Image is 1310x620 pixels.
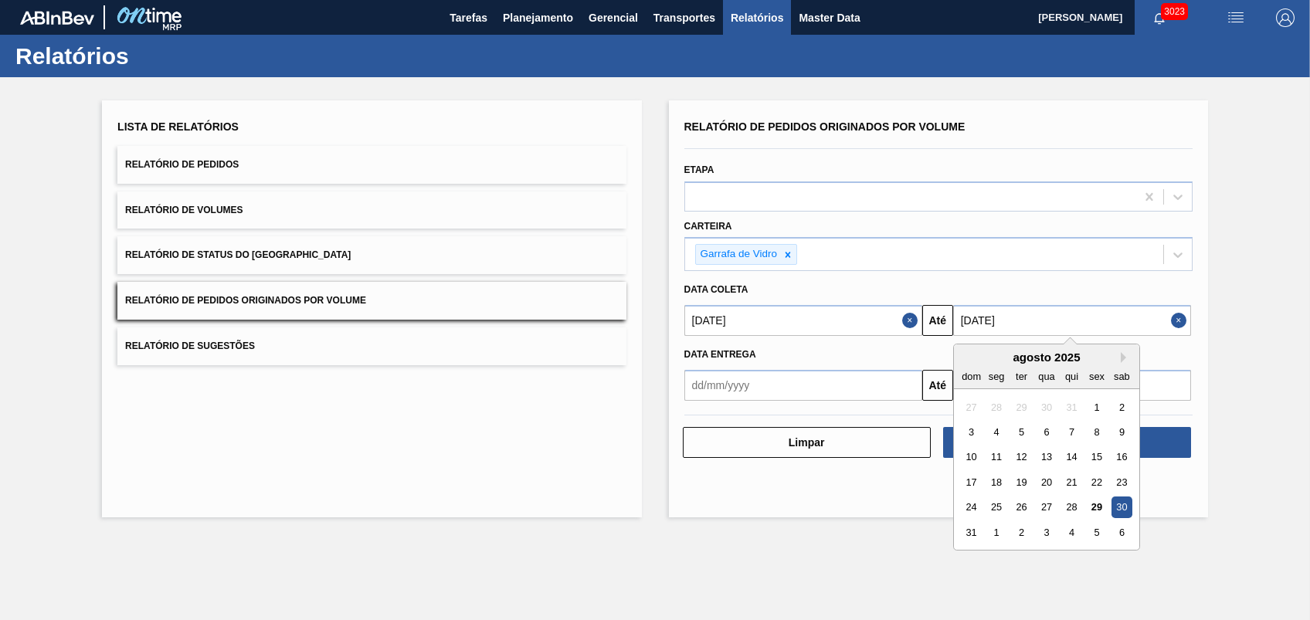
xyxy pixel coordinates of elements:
div: Choose domingo, 31 de agosto de 2025 [961,522,982,543]
div: Choose domingo, 10 de agosto de 2025 [961,447,982,468]
div: Choose terça-feira, 12 de agosto de 2025 [1011,447,1032,468]
label: Etapa [684,164,714,175]
div: dom [961,366,982,387]
div: Choose domingo, 24 de agosto de 2025 [961,497,982,518]
div: ter [1011,366,1032,387]
div: Choose sexta-feira, 8 de agosto de 2025 [1086,422,1107,442]
div: Choose sexta-feira, 29 de agosto de 2025 [1086,497,1107,518]
div: Choose quarta-feira, 6 de agosto de 2025 [1036,422,1057,442]
div: qui [1061,366,1082,387]
button: Limpar [683,427,931,458]
div: agosto 2025 [954,351,1139,364]
span: Gerencial [589,8,638,27]
span: Planejamento [503,8,573,27]
span: Data entrega [684,349,756,360]
span: Relatório de Pedidos [125,159,239,170]
img: userActions [1227,8,1245,27]
div: Choose sábado, 6 de setembro de 2025 [1111,522,1132,543]
input: dd/mm/yyyy [953,305,1191,336]
div: sex [1086,366,1107,387]
div: seg [986,366,1006,387]
button: Até [922,370,953,401]
span: Master Data [799,8,860,27]
div: Choose domingo, 3 de agosto de 2025 [961,422,982,442]
div: Choose sábado, 16 de agosto de 2025 [1111,447,1132,468]
div: Not available domingo, 27 de julho de 2025 [961,397,982,418]
span: Relatório de Volumes [125,205,243,215]
div: Garrafa de Vidro [696,245,780,264]
div: Choose quinta-feira, 28 de agosto de 2025 [1061,497,1082,518]
div: Choose domingo, 17 de agosto de 2025 [961,472,982,493]
span: Transportes [653,8,715,27]
button: Relatório de Sugestões [117,327,626,365]
div: Choose sábado, 23 de agosto de 2025 [1111,472,1132,493]
div: Choose quinta-feira, 4 de setembro de 2025 [1061,522,1082,543]
div: Choose sexta-feira, 5 de setembro de 2025 [1086,522,1107,543]
input: dd/mm/yyyy [684,370,922,401]
div: Choose quarta-feira, 3 de setembro de 2025 [1036,522,1057,543]
div: Not available segunda-feira, 28 de julho de 2025 [986,397,1006,418]
div: Choose sexta-feira, 15 de agosto de 2025 [1086,447,1107,468]
span: Relatórios [731,8,783,27]
div: Not available terça-feira, 29 de julho de 2025 [1011,397,1032,418]
div: Choose sexta-feira, 1 de agosto de 2025 [1086,397,1107,418]
div: sab [1111,366,1132,387]
button: Relatório de Status do [GEOGRAPHIC_DATA] [117,236,626,274]
span: 3023 [1161,3,1188,20]
span: Relatório de Status do [GEOGRAPHIC_DATA] [125,249,351,260]
button: Close [1171,305,1191,336]
label: Carteira [684,221,732,232]
div: Choose sábado, 30 de agosto de 2025 [1111,497,1132,518]
div: Choose segunda-feira, 11 de agosto de 2025 [986,447,1006,468]
img: TNhmsLtSVTkK8tSr43FrP2fwEKptu5GPRR3wAAAABJRU5ErkJggg== [20,11,94,25]
div: Choose segunda-feira, 18 de agosto de 2025 [986,472,1006,493]
div: Choose quinta-feira, 14 de agosto de 2025 [1061,447,1082,468]
div: Choose terça-feira, 2 de setembro de 2025 [1011,522,1032,543]
span: Lista de Relatórios [117,120,239,133]
div: Choose quarta-feira, 20 de agosto de 2025 [1036,472,1057,493]
div: Not available quarta-feira, 30 de julho de 2025 [1036,397,1057,418]
button: Close [902,305,922,336]
button: Notificações [1135,7,1184,29]
button: Relatório de Pedidos Originados por Volume [117,282,626,320]
div: Choose segunda-feira, 4 de agosto de 2025 [986,422,1006,442]
div: qua [1036,366,1057,387]
div: Choose sábado, 2 de agosto de 2025 [1111,397,1132,418]
div: Choose segunda-feira, 25 de agosto de 2025 [986,497,1006,518]
span: Data coleta [684,284,748,295]
div: Not available quinta-feira, 31 de julho de 2025 [1061,397,1082,418]
span: Relatório de Pedidos Originados por Volume [125,295,366,306]
img: Logout [1276,8,1295,27]
div: Choose quinta-feira, 21 de agosto de 2025 [1061,472,1082,493]
div: Choose sábado, 9 de agosto de 2025 [1111,422,1132,442]
div: Choose quarta-feira, 27 de agosto de 2025 [1036,497,1057,518]
button: Next Month [1121,352,1132,363]
button: Download [943,427,1191,458]
div: Choose segunda-feira, 1 de setembro de 2025 [986,522,1006,543]
div: Choose terça-feira, 19 de agosto de 2025 [1011,472,1032,493]
div: Choose terça-feira, 5 de agosto de 2025 [1011,422,1032,442]
div: Choose quarta-feira, 13 de agosto de 2025 [1036,447,1057,468]
button: Até [922,305,953,336]
span: Tarefas [450,8,487,27]
h1: Relatórios [15,47,290,65]
div: Choose terça-feira, 26 de agosto de 2025 [1011,497,1032,518]
button: Relatório de Pedidos [117,146,626,184]
div: Choose sexta-feira, 22 de agosto de 2025 [1086,472,1107,493]
button: Relatório de Volumes [117,191,626,229]
div: Choose quinta-feira, 7 de agosto de 2025 [1061,422,1082,442]
div: month 2025-08 [959,395,1134,545]
span: Relatório de Pedidos Originados por Volume [684,120,966,133]
span: Relatório de Sugestões [125,340,255,351]
input: dd/mm/yyyy [684,305,922,336]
